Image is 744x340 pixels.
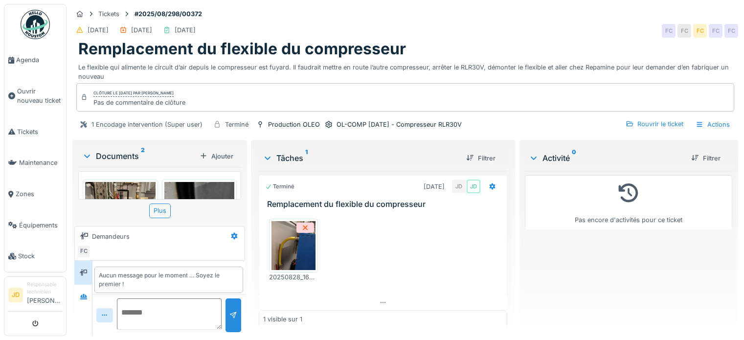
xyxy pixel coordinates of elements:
sup: 2 [141,150,145,162]
div: FC [677,24,691,38]
div: 20250828_160100[1].jpg [269,272,318,282]
div: 1 Encodage intervention (Super user) [91,120,203,129]
div: FC [709,24,722,38]
div: [DATE] [88,25,109,35]
h3: Remplacement du flexible du compresseur [267,200,503,209]
div: Documents [82,150,196,162]
div: Aucun message pour le moment … Soyez le premier ! [99,271,239,289]
div: Terminé [225,120,248,129]
span: Tickets [17,127,62,136]
a: Zones [4,179,66,210]
div: Tâches [263,152,458,164]
a: Agenda [4,45,66,76]
div: [DATE] [424,182,445,191]
div: Production OLEO [268,120,320,129]
li: [PERSON_NAME] [27,281,62,309]
div: Plus [149,204,171,218]
div: FC [77,245,90,258]
a: Stock [4,241,66,272]
div: Actions [691,117,734,132]
div: Responsable technicien [27,281,62,296]
span: Ouvrir nouveau ticket [17,87,62,105]
div: JD [467,180,480,193]
sup: 1 [305,152,308,164]
div: Clôturé le [DATE] par [PERSON_NAME] [93,90,174,97]
span: Stock [18,251,62,261]
span: Agenda [16,55,62,65]
span: Zones [16,189,62,199]
div: FC [724,24,738,38]
div: [DATE] [131,25,152,35]
sup: 0 [572,152,576,164]
span: Maintenance [19,158,62,167]
img: 2i7kpjj6oe0oc4fwfja4a7bq5gi1 [164,182,235,334]
a: Maintenance [4,147,66,179]
div: JD [452,180,466,193]
div: [DATE] [175,25,196,35]
a: JD Responsable technicien[PERSON_NAME] [8,281,62,312]
div: Demandeurs [92,232,130,241]
div: Pas encore d'activités pour ce ticket [531,180,726,225]
div: Rouvrir le ticket [622,117,687,131]
img: Badge_color-CXgf-gQk.svg [21,10,50,39]
div: FC [662,24,676,38]
div: Terminé [265,182,294,191]
a: Tickets [4,116,66,148]
div: Le flexible qui alimente le circuit d’air depuis le compresseur est fuyard. Il faudrait mettre en... [78,59,732,81]
div: Ajouter [196,150,237,163]
div: Tickets [98,9,119,19]
span: Équipements [19,221,62,230]
div: Filtrer [462,152,499,165]
img: uudm3xj6l7y9dc1b695jh9z2qev3 [85,182,156,334]
div: Activité [529,152,683,164]
div: OL-COMP [DATE] - Compresseur RLR30V [337,120,462,129]
a: Ouvrir nouveau ticket [4,76,66,116]
img: hfqfiezfx8es9iuidlnnvc22jjid [271,221,316,270]
h1: Remplacement du flexible du compresseur [78,40,406,58]
li: JD [8,288,23,302]
div: 1 visible sur 1 [263,315,302,324]
div: Filtrer [687,152,724,165]
a: Équipements [4,210,66,241]
strong: #2025/08/298/00372 [131,9,206,19]
div: FC [693,24,707,38]
div: Pas de commentaire de clôture [93,98,185,107]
